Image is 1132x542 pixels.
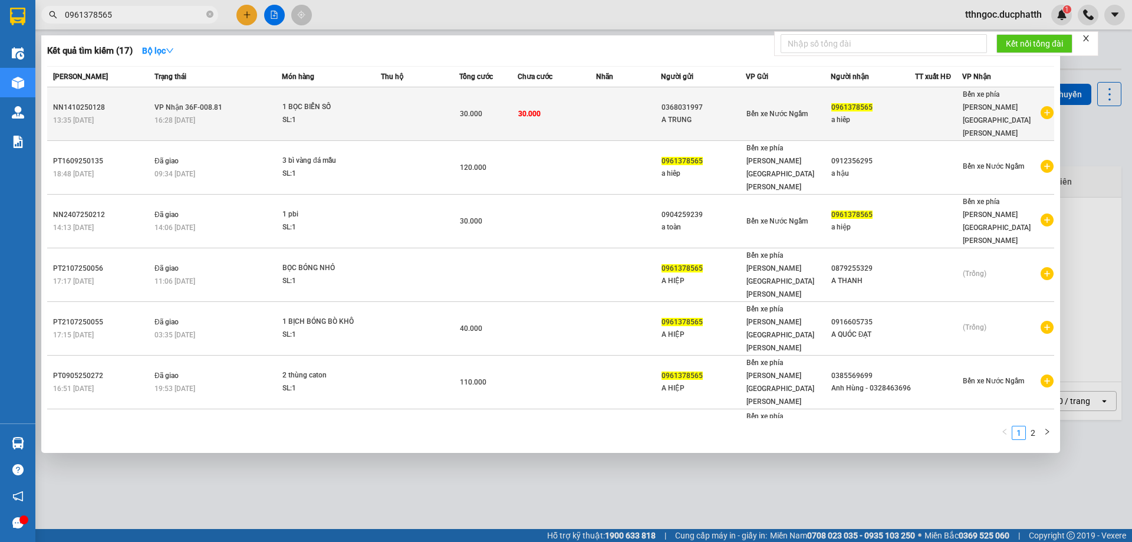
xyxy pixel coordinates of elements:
[12,77,24,89] img: warehouse-icon
[662,372,703,380] span: 0961378565
[1040,426,1054,440] li: Next Page
[831,167,915,180] div: a hậu
[831,370,915,382] div: 0385569699
[53,116,94,124] span: 13:35 [DATE]
[746,73,768,81] span: VP Gửi
[1041,106,1054,119] span: plus-circle
[53,224,94,232] span: 14:13 [DATE]
[831,275,915,287] div: A THANH
[12,136,24,148] img: solution-icon
[47,45,133,57] h3: Kết quả tìm kiếm ( 17 )
[142,46,174,55] strong: Bộ lọc
[962,73,991,81] span: VP Nhận
[65,8,204,21] input: Tìm tên, số ĐT hoặc mã đơn
[518,73,552,81] span: Chưa cước
[154,277,195,285] span: 11:06 [DATE]
[206,11,213,18] span: close-circle
[963,323,986,331] span: (Trống)
[1012,426,1026,440] li: 1
[460,163,486,172] span: 120.000
[282,208,371,221] div: 1 pbi
[460,324,482,333] span: 40.000
[831,262,915,275] div: 0879255329
[282,382,371,395] div: SL: 1
[1041,160,1054,173] span: plus-circle
[154,318,179,326] span: Đã giao
[53,155,151,167] div: PT1609250135
[1026,426,1040,440] li: 2
[381,73,403,81] span: Thu hộ
[746,251,814,298] span: Bến xe phía [PERSON_NAME][GEOGRAPHIC_DATA][PERSON_NAME]
[831,73,869,81] span: Người nhận
[53,316,151,329] div: PT2107250055
[831,211,873,219] span: 0961378565
[282,101,371,114] div: 1 BỌC BIỂN SỐ
[662,101,745,114] div: 0368031997
[53,209,151,221] div: NN2407250212
[12,517,24,528] span: message
[282,369,371,382] div: 2 thùng caton
[662,221,745,234] div: a toàn
[998,426,1012,440] button: left
[12,464,24,475] span: question-circle
[963,270,986,278] span: (Trống)
[662,329,745,341] div: A HIỆP
[460,378,486,386] span: 110.000
[963,198,1031,245] span: Bến xe phía [PERSON_NAME][GEOGRAPHIC_DATA][PERSON_NAME]
[154,116,195,124] span: 16:28 [DATE]
[1044,428,1051,435] span: right
[282,275,371,288] div: SL: 1
[963,162,1024,170] span: Bến xe Nước Ngầm
[662,157,703,165] span: 0961378565
[746,217,808,225] span: Bến xe Nước Ngầm
[53,262,151,275] div: PT2107250056
[206,9,213,21] span: close-circle
[282,329,371,341] div: SL: 1
[746,305,814,352] span: Bến xe phía [PERSON_NAME][GEOGRAPHIC_DATA][PERSON_NAME]
[1026,426,1039,439] a: 2
[154,103,222,111] span: VP Nhận 36F-008.81
[459,73,493,81] span: Tổng cước
[831,103,873,111] span: 0961378565
[12,47,24,60] img: warehouse-icon
[662,264,703,272] span: 0961378565
[282,114,371,127] div: SL: 1
[53,277,94,285] span: 17:17 [DATE]
[662,209,745,221] div: 0904259239
[12,106,24,119] img: warehouse-icon
[996,34,1072,53] button: Kết nối tổng đài
[1006,37,1063,50] span: Kết nối tổng đài
[282,221,371,234] div: SL: 1
[133,41,183,60] button: Bộ lọcdown
[831,382,915,395] div: Anh Hùng - 0328463696
[1041,267,1054,280] span: plus-circle
[460,217,482,225] span: 30.000
[518,110,541,118] span: 30.000
[831,316,915,329] div: 0916605735
[53,370,151,382] div: PT0905250272
[10,8,25,25] img: logo-vxr
[662,382,745,395] div: A HIỆP
[963,90,1031,137] span: Bến xe phía [PERSON_NAME][GEOGRAPHIC_DATA][PERSON_NAME]
[53,101,151,114] div: NN1410250128
[53,170,94,178] span: 18:48 [DATE]
[154,372,179,380] span: Đã giao
[1041,213,1054,226] span: plus-circle
[1041,321,1054,334] span: plus-circle
[662,167,745,180] div: a hiêp
[166,47,174,55] span: down
[746,110,808,118] span: Bến xe Nước Ngầm
[460,110,482,118] span: 30.000
[1012,426,1025,439] a: 1
[154,211,179,219] span: Đã giao
[963,377,1024,385] span: Bến xe Nước Ngầm
[998,426,1012,440] li: Previous Page
[154,331,195,339] span: 03:35 [DATE]
[746,412,814,459] span: Bến xe phía [PERSON_NAME][GEOGRAPHIC_DATA][PERSON_NAME]
[781,34,987,53] input: Nhập số tổng đài
[1041,375,1054,387] span: plus-circle
[154,157,179,165] span: Đã giao
[154,224,195,232] span: 14:06 [DATE]
[831,114,915,126] div: a hiêp
[746,359,814,406] span: Bến xe phía [PERSON_NAME][GEOGRAPHIC_DATA][PERSON_NAME]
